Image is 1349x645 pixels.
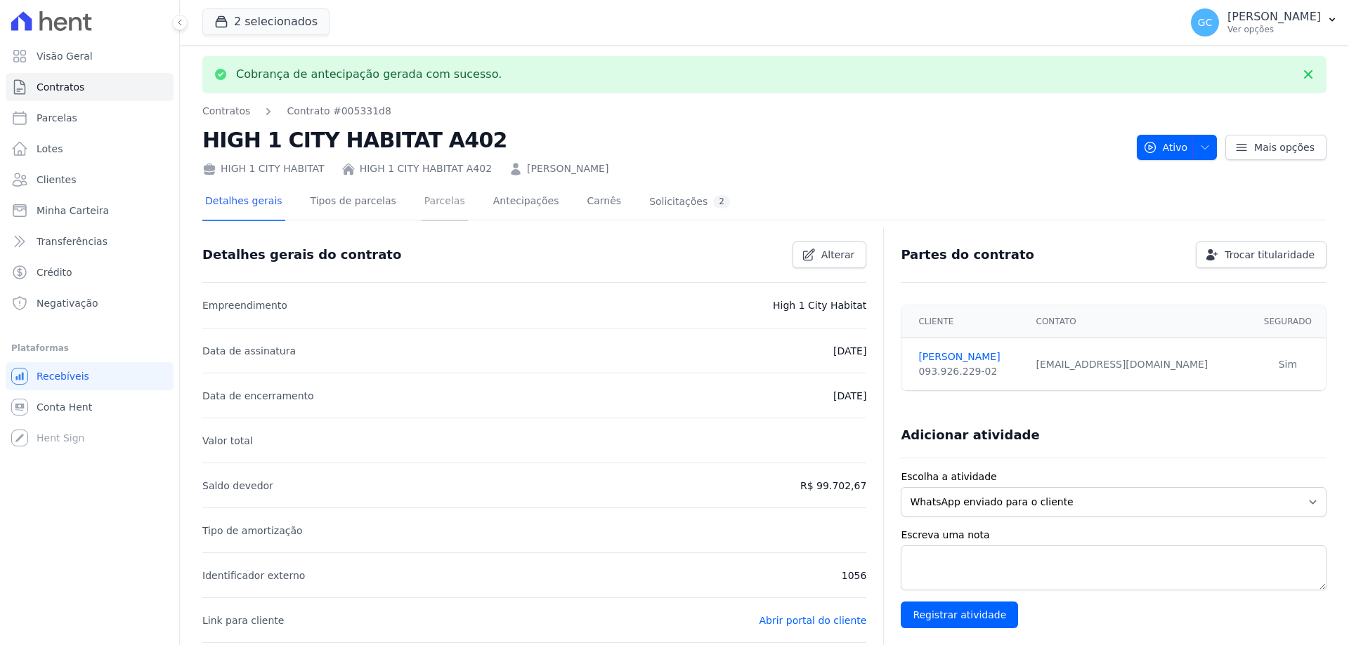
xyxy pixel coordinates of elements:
p: [PERSON_NAME] [1227,10,1321,24]
div: Plataformas [11,340,168,357]
a: Contrato #005331d8 [287,104,391,119]
a: Alterar [793,241,867,268]
h3: Detalhes gerais do contrato [202,246,401,263]
span: Parcelas [37,111,77,125]
a: [PERSON_NAME] [527,161,608,176]
a: Carnês [584,184,624,221]
nav: Breadcrumb [202,104,391,119]
h3: Adicionar atividade [901,427,1039,444]
th: Segurado [1250,305,1326,338]
a: Conta Hent [6,393,174,421]
a: Contratos [202,104,250,119]
span: Transferências [37,234,107,248]
span: Minha Carteira [37,204,109,218]
span: Trocar titularidade [1225,248,1315,262]
p: Cobrança de antecipação gerada com sucesso. [236,67,502,81]
span: Ativo [1143,135,1188,160]
a: Parcelas [422,184,468,221]
span: Recebíveis [37,369,89,383]
a: Clientes [6,166,174,194]
p: [DATE] [833,343,866,359]
a: Visão Geral [6,42,174,70]
p: High 1 City Habitat [773,297,866,314]
span: Lotes [37,142,63,156]
a: Detalhes gerais [202,184,285,221]
button: 2 selecionados [202,8,330,35]
span: Visão Geral [37,49,93,63]
a: Contratos [6,73,174,101]
p: Saldo devedor [202,477,273,494]
a: Solicitações2 [646,184,733,221]
div: [EMAIL_ADDRESS][DOMAIN_NAME] [1036,357,1242,372]
a: Recebíveis [6,362,174,390]
a: [PERSON_NAME] [918,350,1019,364]
a: Parcelas [6,104,174,132]
div: 093.926.229-02 [918,364,1019,379]
div: 2 [713,195,730,208]
span: Mais opções [1254,140,1315,154]
p: Data de assinatura [202,343,296,359]
p: Identificador externo [202,567,305,584]
span: Crédito [37,265,72,279]
a: Minha Carteira [6,197,174,225]
span: Clientes [37,173,76,187]
a: Abrir portal do cliente [759,615,866,626]
span: Contratos [37,80,84,94]
span: Conta Hent [37,400,92,414]
a: Tipos de parcelas [308,184,399,221]
a: Mais opções [1225,135,1327,160]
span: Alterar [821,248,855,262]
a: Negativação [6,289,174,317]
p: Data de encerramento [202,387,314,404]
a: Transferências [6,227,174,255]
p: Valor total [202,432,253,449]
p: Empreendimento [202,297,287,314]
button: Ativo [1137,135,1218,160]
label: Escolha a atividade [901,470,1327,484]
p: 1056 [842,567,867,584]
h2: HIGH 1 CITY HABITAT A402 [202,124,1126,156]
th: Cliente [901,305,1027,338]
p: Tipo de amortização [202,522,303,539]
a: Antecipações [490,184,562,221]
p: Link para cliente [202,612,284,629]
p: Ver opções [1227,24,1321,35]
button: GC [PERSON_NAME] Ver opções [1180,3,1349,42]
div: Solicitações [649,195,730,208]
h3: Partes do contrato [901,246,1034,263]
nav: Breadcrumb [202,104,1126,119]
p: [DATE] [833,387,866,404]
label: Escreva uma nota [901,528,1327,543]
div: HIGH 1 CITY HABITAT [202,161,325,176]
a: Trocar titularidade [1196,241,1327,268]
span: GC [1198,18,1213,27]
td: Sim [1250,338,1326,391]
a: Lotes [6,135,174,163]
p: R$ 99.702,67 [800,477,866,494]
span: Negativação [37,296,98,310]
a: Crédito [6,258,174,286]
a: HIGH 1 CITY HABITAT A402 [360,161,492,176]
th: Contato [1028,305,1250,338]
input: Registrar atividade [901,601,1018,628]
